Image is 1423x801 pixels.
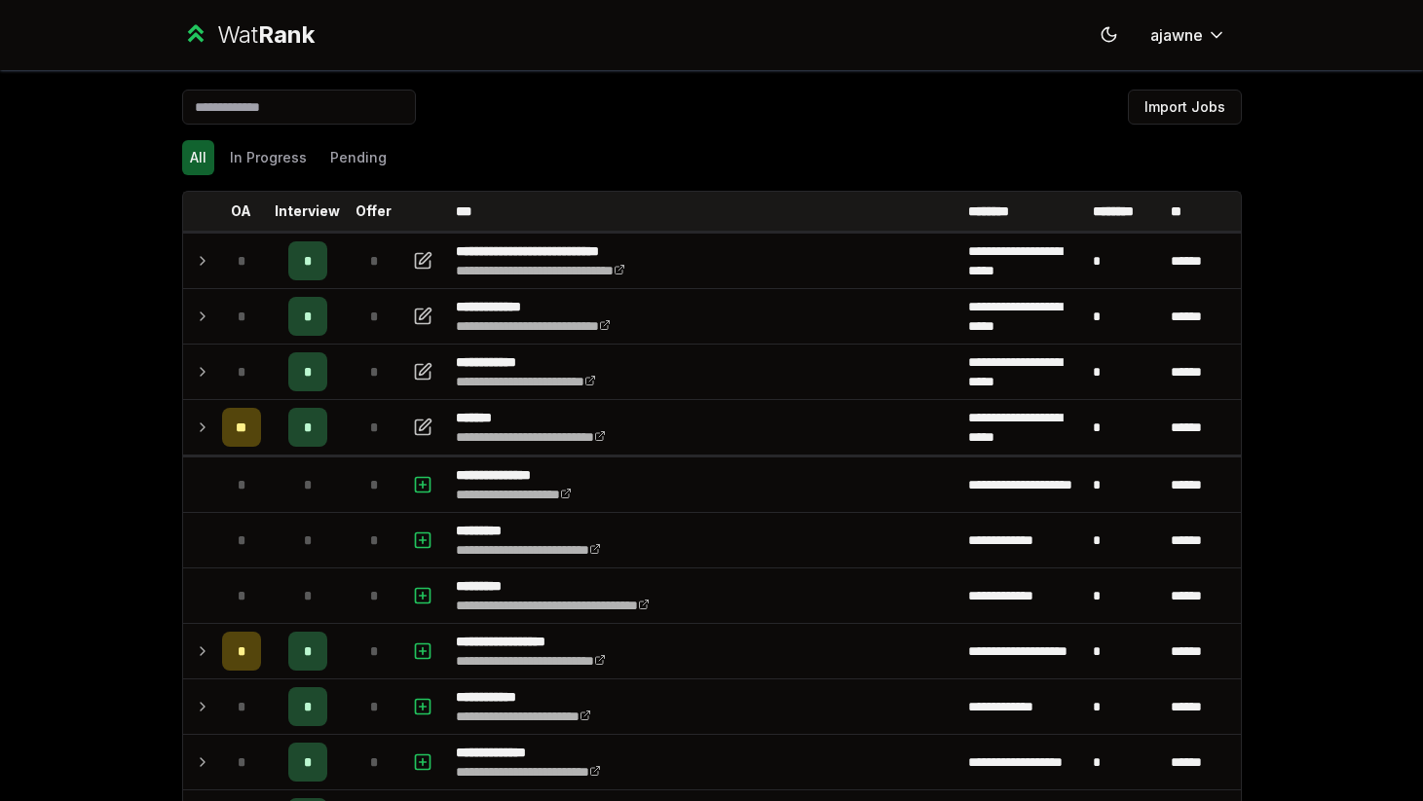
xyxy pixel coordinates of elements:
[217,19,315,51] div: Wat
[1150,23,1203,47] span: ajawne
[258,20,315,49] span: Rank
[182,19,316,51] a: WatRank
[222,140,315,175] button: In Progress
[356,201,392,221] p: Offer
[182,140,214,175] button: All
[231,201,251,221] p: OA
[1128,90,1242,125] button: Import Jobs
[275,201,340,221] p: Interview
[1135,18,1242,53] button: ajawne
[322,140,394,175] button: Pending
